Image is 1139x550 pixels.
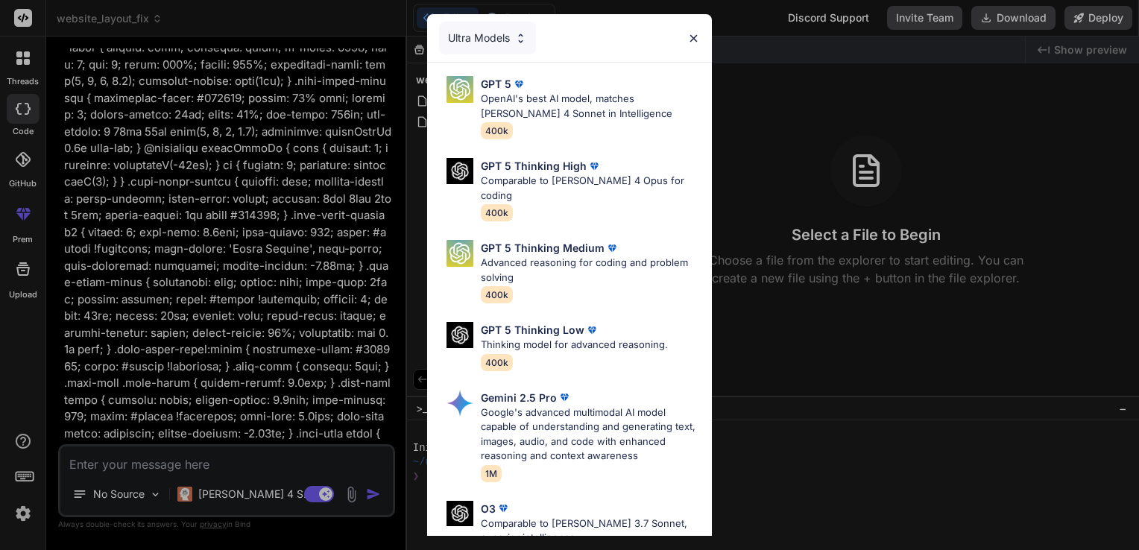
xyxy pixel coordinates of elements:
[481,76,511,92] p: GPT 5
[481,286,513,303] span: 400k
[587,159,602,174] img: premium
[447,501,473,527] img: Pick Models
[481,322,584,338] p: GPT 5 Thinking Low
[481,516,700,546] p: Comparable to [PERSON_NAME] 3.7 Sonnet, superior intelligence
[439,22,536,54] div: Ultra Models
[481,354,513,371] span: 400k
[481,405,700,464] p: Google's advanced multimodal AI model capable of understanding and generating text, images, audio...
[481,338,668,353] p: Thinking model for advanced reasoning.
[447,390,473,417] img: Pick Models
[496,501,511,516] img: premium
[584,323,599,338] img: premium
[557,390,572,405] img: premium
[511,77,526,92] img: premium
[447,158,473,184] img: Pick Models
[481,92,700,121] p: OpenAI's best AI model, matches [PERSON_NAME] 4 Sonnet in Intelligence
[481,501,496,516] p: O3
[514,32,527,45] img: Pick Models
[481,204,513,221] span: 400k
[481,465,502,482] span: 1M
[605,241,619,256] img: premium
[481,174,700,203] p: Comparable to [PERSON_NAME] 4 Opus for coding
[481,256,700,285] p: Advanced reasoning for coding and problem solving
[481,390,557,405] p: Gemini 2.5 Pro
[447,240,473,267] img: Pick Models
[447,76,473,103] img: Pick Models
[687,32,700,45] img: close
[481,158,587,174] p: GPT 5 Thinking High
[447,322,473,348] img: Pick Models
[481,122,513,139] span: 400k
[481,240,605,256] p: GPT 5 Thinking Medium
